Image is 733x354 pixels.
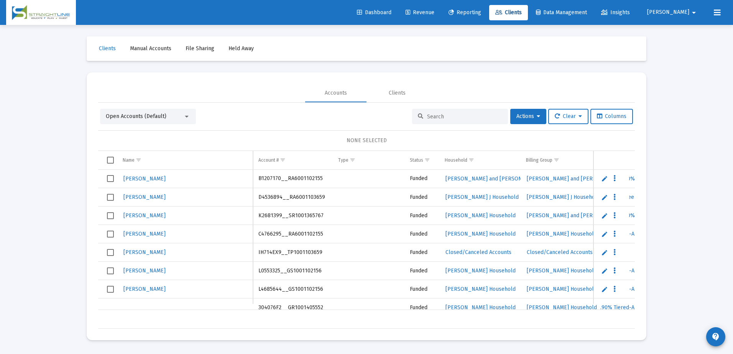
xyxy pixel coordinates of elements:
[253,188,333,206] td: D4536894__RA6001103659
[468,157,474,163] span: Show filter options for column 'Household'
[526,192,635,203] a: [PERSON_NAME] J Household_.00% No Fee
[107,286,114,293] div: Select row
[689,5,698,20] mat-icon: arrow_drop_down
[258,157,279,163] div: Account #
[711,332,720,341] mat-icon: contact_support
[123,212,166,219] span: [PERSON_NAME]
[410,193,434,201] div: Funded
[123,228,166,239] a: [PERSON_NAME]
[527,267,650,274] span: [PERSON_NAME] Household_.90% Tiered-Arrears
[595,5,636,20] a: Insights
[530,5,593,20] a: Data Management
[389,89,406,97] div: Clients
[536,9,587,16] span: Data Management
[424,157,430,163] span: Show filter options for column 'Status'
[427,113,502,120] input: Search
[107,212,114,219] div: Select row
[526,247,628,258] a: Closed/Canceled Accounts_.00% No Fee
[521,151,697,169] td: Column Billing Group
[601,194,608,201] a: Edit
[12,5,70,20] img: Dashboard
[601,9,630,16] span: Insights
[555,113,582,120] span: Clear
[410,157,423,163] div: Status
[527,286,650,292] span: [PERSON_NAME] Household_.90% Tiered-Arrears
[130,45,171,52] span: Manual Accounts
[107,231,114,238] div: Select row
[410,212,434,220] div: Funded
[526,265,651,276] a: [PERSON_NAME] Household_.90% Tiered-Arrears
[253,262,333,280] td: L0553325__GS1001102156
[107,194,114,201] div: Select row
[601,286,608,293] a: Edit
[124,41,177,56] a: Manual Accounts
[123,247,166,258] a: [PERSON_NAME]
[410,249,434,256] div: Funded
[123,249,166,256] span: [PERSON_NAME]
[527,212,672,219] span: [PERSON_NAME] and [PERSON_NAME].90% Tiered-Arrears
[253,225,333,243] td: C4766295__RA6001102155
[445,157,467,163] div: Household
[228,45,254,52] span: Held Away
[253,151,333,169] td: Column Account #
[253,206,333,225] td: K2681399__SR1001365767
[406,9,434,16] span: Revenue
[123,192,166,203] a: [PERSON_NAME]
[253,280,333,298] td: L4685644__GS1001102156
[445,194,519,200] span: [PERSON_NAME] J Household
[527,175,654,182] span: [PERSON_NAME] and [PERSON_NAME].00% No Fee
[123,267,166,274] span: [PERSON_NAME]
[98,151,635,329] div: Data grid
[410,175,434,182] div: Funded
[597,113,626,120] span: Columns
[445,302,516,313] a: [PERSON_NAME] Household
[107,249,114,256] div: Select row
[404,151,439,169] td: Column Status
[601,212,608,219] a: Edit
[123,231,166,237] span: [PERSON_NAME]
[357,9,391,16] span: Dashboard
[410,267,434,275] div: Funded
[99,45,116,52] span: Clients
[338,157,348,163] div: Type
[123,210,166,221] a: [PERSON_NAME]
[439,151,521,169] td: Column Household
[526,157,552,163] div: Billing Group
[647,9,689,16] span: [PERSON_NAME]
[325,89,347,97] div: Accounts
[526,302,651,313] a: [PERSON_NAME] Household_.90% Tiered-Arrears
[410,285,434,293] div: Funded
[123,175,166,182] span: [PERSON_NAME]
[136,157,141,163] span: Show filter options for column 'Name'
[123,284,166,295] a: [PERSON_NAME]
[495,9,522,16] span: Clients
[445,304,516,311] span: [PERSON_NAME] Household
[510,109,546,124] button: Actions
[399,5,440,20] a: Revenue
[280,157,286,163] span: Show filter options for column 'Account #'
[186,45,214,52] span: File Sharing
[445,173,542,184] a: [PERSON_NAME] and [PERSON_NAME]
[106,113,166,120] span: Open Accounts (Default)
[445,267,516,274] span: [PERSON_NAME] Household
[527,304,650,311] span: [PERSON_NAME] Household_.90% Tiered-Arrears
[526,210,673,221] a: [PERSON_NAME] and [PERSON_NAME].90% Tiered-Arrears
[350,157,355,163] span: Show filter options for column 'Type'
[601,231,608,238] a: Edit
[107,175,114,182] div: Select row
[222,41,260,56] a: Held Away
[123,265,166,276] a: [PERSON_NAME]
[489,5,528,20] a: Clients
[442,5,487,20] a: Reporting
[601,175,608,182] a: Edit
[445,228,516,239] a: [PERSON_NAME] Household
[526,228,651,239] a: [PERSON_NAME] Household_.90% Tiered-Arrears
[590,109,633,124] button: Columns
[410,304,434,311] div: Funded
[449,9,481,16] span: Reporting
[123,194,166,200] span: [PERSON_NAME]
[548,109,588,124] button: Clear
[527,249,627,256] span: Closed/Canceled Accounts_.00% No Fee
[527,194,634,200] span: [PERSON_NAME] J Household_.00% No Fee
[107,267,114,274] div: Select row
